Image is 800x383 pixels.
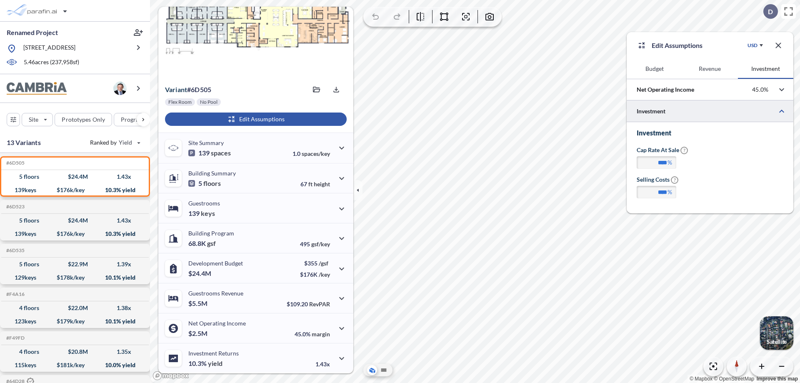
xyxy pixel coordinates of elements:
[62,115,105,124] p: Prototypes Only
[113,82,127,95] img: user logo
[292,150,330,157] p: 1.0
[203,179,221,188] span: floors
[188,170,236,177] p: Building Summary
[211,149,231,157] span: spaces
[207,239,216,248] span: gsf
[200,99,217,105] p: No Pool
[7,82,67,95] img: BrandImage
[747,42,757,49] div: USD
[188,179,221,188] p: 5
[188,260,243,267] p: Development Budget
[24,58,79,67] p: 5.46 acres ( 237,958 sf)
[637,85,694,94] p: Net Operating Income
[637,175,678,184] label: Selling Costs
[188,350,239,357] p: Investment Returns
[667,188,672,196] label: %
[752,86,768,93] p: 45.0%
[5,248,25,253] h5: Click to copy the code
[168,99,192,105] p: Flex Room
[188,139,224,146] p: Site Summary
[309,300,330,308] span: RevPAR
[738,59,793,79] button: Investment
[114,113,159,126] button: Program
[188,209,215,218] p: 139
[165,113,347,126] button: Edit Assumptions
[23,43,75,54] p: [STREET_ADDRESS]
[319,271,330,278] span: /key
[760,316,793,350] img: Switcher Image
[300,271,330,278] p: $176K
[29,115,38,124] p: Site
[188,329,209,338] p: $2.5M
[319,260,328,267] span: /gsf
[5,204,25,210] h5: Click to copy the code
[188,269,212,278] p: $24.4M
[314,180,330,188] span: height
[652,40,702,50] p: Edit Assumptions
[188,200,220,207] p: Guestrooms
[637,129,783,137] h3: Investment
[300,180,330,188] p: 67
[201,209,215,218] span: keys
[767,338,787,345] p: Satellite
[188,149,231,157] p: 139
[188,239,216,248] p: 68.8K
[188,299,209,308] p: $5.5M
[671,176,678,184] span: ?
[188,290,243,297] p: Guestrooms Revenue
[690,376,712,382] a: Mapbox
[757,376,798,382] a: Improve this map
[83,136,146,149] button: Ranked by Yield
[7,138,41,148] p: 13 Variants
[188,359,222,368] p: 10.3%
[295,330,330,338] p: 45.0%
[302,150,330,157] span: spaces/key
[5,291,25,297] h5: Click to copy the code
[312,330,330,338] span: margin
[152,371,189,380] a: Mapbox homepage
[5,335,25,341] h5: Click to copy the code
[7,28,58,37] p: Renamed Project
[165,85,187,93] span: Variant
[121,115,144,124] p: Program
[308,180,312,188] span: ft
[188,230,234,237] p: Building Program
[208,359,222,368] span: yield
[768,8,773,15] p: D
[188,320,246,327] p: Net Operating Income
[667,158,672,167] label: %
[22,113,53,126] button: Site
[165,85,211,94] p: # 6d505
[119,138,132,147] span: Yield
[55,113,112,126] button: Prototypes Only
[287,300,330,308] p: $109.20
[300,260,330,267] p: $355
[680,147,688,154] span: ?
[627,59,682,79] button: Budget
[637,146,688,154] label: Cap Rate at Sale
[315,360,330,368] p: 1.43x
[682,59,737,79] button: Revenue
[714,376,754,382] a: OpenStreetMap
[311,240,330,248] span: gsf/key
[300,240,330,248] p: 495
[379,365,389,375] button: Site Plan
[367,365,377,375] button: Aerial View
[5,160,25,166] h5: Click to copy the code
[760,316,793,350] button: Switcher ImageSatellite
